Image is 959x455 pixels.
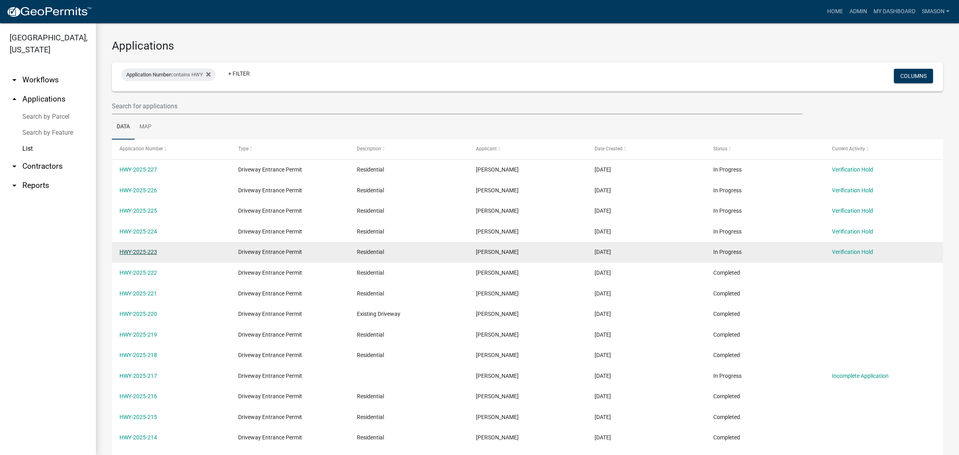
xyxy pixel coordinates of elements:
[135,114,156,140] a: Map
[595,352,611,358] span: 10/03/2025
[357,228,384,235] span: Residential
[357,269,384,276] span: Residential
[222,66,256,81] a: + Filter
[713,146,727,152] span: Status
[357,331,384,338] span: Residential
[713,393,740,399] span: Completed
[112,98,802,114] input: Search for applications
[595,311,611,317] span: 10/07/2025
[476,393,519,399] span: Robert Lahrman
[119,414,157,420] a: HWY-2025-215
[119,208,157,214] a: HWY-2025-225
[846,4,870,19] a: Admin
[713,434,740,441] span: Completed
[595,373,611,379] span: 10/03/2025
[476,311,519,317] span: Jessica Ritchie
[595,166,611,173] span: 10/10/2025
[713,290,740,297] span: Completed
[357,290,384,297] span: Residential
[121,68,215,81] div: contains HWY
[349,140,468,159] datatable-header-cell: Description
[894,69,933,83] button: Columns
[713,373,742,379] span: In Progress
[476,269,519,276] span: Shane Weist
[238,269,302,276] span: Driveway Entrance Permit
[706,140,824,159] datatable-header-cell: Status
[713,269,740,276] span: Completed
[832,373,889,379] a: Incomplete Application
[357,187,384,194] span: Residential
[832,249,873,255] a: Verification Hold
[238,311,302,317] span: Driveway Entrance Permit
[119,166,157,173] a: HWY-2025-227
[595,290,611,297] span: 10/07/2025
[595,331,611,338] span: 10/03/2025
[476,331,519,338] span: Shane Weist
[357,393,384,399] span: Residential
[476,352,519,358] span: Shane Weist
[713,208,742,214] span: In Progress
[595,208,611,214] span: 10/10/2025
[238,146,249,152] span: Type
[119,352,157,358] a: HWY-2025-218
[713,311,740,317] span: Completed
[112,39,943,53] h3: Applications
[595,269,611,276] span: 10/07/2025
[231,140,349,159] datatable-header-cell: Type
[713,166,742,173] span: In Progress
[238,393,302,399] span: Driveway Entrance Permit
[476,373,519,379] span: Shane Weist
[832,208,873,214] a: Verification Hold
[595,393,611,399] span: 10/03/2025
[357,166,384,173] span: Residential
[119,228,157,235] a: HWY-2025-224
[832,187,873,194] a: Verification Hold
[832,166,873,173] a: Verification Hold
[119,249,157,255] a: HWY-2025-223
[824,140,943,159] datatable-header-cell: Current Activity
[238,166,302,173] span: Driveway Entrance Permit
[238,249,302,255] span: Driveway Entrance Permit
[713,187,742,194] span: In Progress
[10,162,19,171] i: arrow_drop_down
[595,414,611,420] span: 10/03/2025
[713,352,740,358] span: Completed
[238,331,302,338] span: Driveway Entrance Permit
[119,146,163,152] span: Application Number
[238,208,302,214] span: Driveway Entrance Permit
[870,4,919,19] a: My Dashboard
[357,146,381,152] span: Description
[713,331,740,338] span: Completed
[595,187,611,194] span: 10/10/2025
[10,181,19,190] i: arrow_drop_down
[119,331,157,338] a: HWY-2025-219
[824,4,846,19] a: Home
[238,187,302,194] span: Driveway Entrance Permit
[468,140,587,159] datatable-header-cell: Applicant
[357,352,384,358] span: Residential
[119,311,157,317] a: HWY-2025-220
[238,373,302,379] span: Driveway Entrance Permit
[832,228,873,235] a: Verification Hold
[119,187,157,194] a: HWY-2025-226
[713,249,742,255] span: In Progress
[595,146,623,152] span: Date Created
[476,166,519,173] span: Shane Weist
[476,187,519,194] span: Shane Weist
[10,75,19,85] i: arrow_drop_down
[713,414,740,420] span: Completed
[476,414,519,420] span: Jessica Ritchie
[357,311,400,317] span: Existing Driveway
[595,228,611,235] span: 10/10/2025
[119,434,157,441] a: HWY-2025-214
[832,146,865,152] span: Current Activity
[919,4,953,19] a: Smason
[476,146,497,152] span: Applicant
[10,94,19,104] i: arrow_drop_up
[112,114,135,140] a: Data
[238,352,302,358] span: Driveway Entrance Permit
[357,249,384,255] span: Residential
[119,290,157,297] a: HWY-2025-221
[713,228,742,235] span: In Progress
[476,434,519,441] span: Jennifer DeLong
